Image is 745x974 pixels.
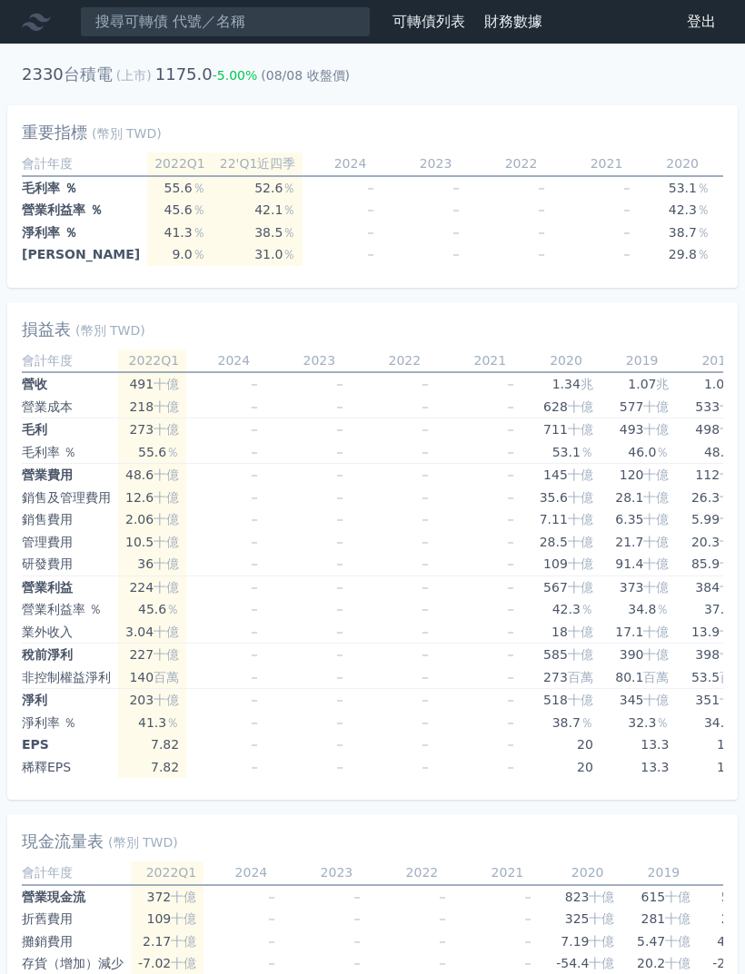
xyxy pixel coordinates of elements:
[504,737,517,752] span: －
[147,199,213,221] td: 45.6
[248,467,261,482] span: －
[644,176,720,200] td: 53.1
[213,176,303,200] td: 52.6
[118,621,186,644] td: 3.04
[665,934,690,949] span: 十億
[504,377,517,391] span: －
[504,670,517,684] span: －
[504,422,517,437] span: －
[166,715,179,730] span: ％
[22,531,118,554] td: 管理費用
[720,490,745,505] span: 十億
[213,199,303,221] td: 42.1
[604,487,680,509] td: 28.1
[604,396,680,418] td: 577
[22,349,118,373] td: 會計年度
[568,556,593,571] span: 十億
[333,467,346,482] span: －
[604,372,680,396] td: 1.07
[504,467,517,482] span: －
[118,441,186,464] td: 55.6
[528,396,604,418] td: 628
[419,467,432,482] span: －
[419,377,432,391] span: －
[484,13,542,30] a: 財務數據
[643,399,669,414] span: 十億
[154,377,179,391] span: 十億
[333,512,346,526] span: －
[604,598,680,621] td: 34.8
[528,644,604,666] td: 585
[154,647,179,662] span: 十億
[504,602,517,616] span: －
[22,733,118,756] td: EPS
[155,62,213,87] td: 1175.0
[643,647,669,662] span: 十億
[604,689,680,712] td: 345
[697,181,710,195] span: ％
[604,553,680,576] td: 91.4
[644,243,720,266] td: 29.8
[589,890,614,904] span: 十億
[22,508,118,531] td: 銷售費用
[248,715,261,730] span: －
[193,247,205,261] span: ％
[22,441,118,464] td: 毛利率 ％
[118,464,186,487] td: 48.6
[154,399,179,414] span: 十億
[364,225,377,240] span: －
[364,181,377,195] span: －
[419,422,432,437] span: －
[581,715,593,730] span: ％
[568,580,593,595] span: 十億
[450,202,462,217] span: －
[22,120,87,145] h2: 重要指標
[450,225,462,240] span: －
[248,556,261,571] span: －
[604,576,680,598] td: 373
[621,202,633,217] span: －
[22,243,147,266] td: [PERSON_NAME]
[419,512,432,526] span: －
[80,6,371,37] input: 搜尋可轉債 代號／名稱
[644,221,720,244] td: 38.7
[581,377,593,391] span: 兆
[535,225,548,240] span: －
[22,62,64,87] h2: 2330
[22,487,118,509] td: 銷售及管理費用
[419,625,432,639] span: －
[697,247,710,261] span: ％
[248,647,261,662] span: －
[621,247,633,261] span: －
[22,176,147,200] td: 毛利率 ％
[528,553,604,576] td: 109
[504,445,517,459] span: －
[364,202,377,217] span: －
[568,693,593,707] span: 十億
[589,911,614,926] span: 十億
[283,247,295,261] span: ％
[442,349,528,373] td: 2021
[248,602,261,616] span: －
[473,152,559,176] td: 2022
[656,715,669,730] span: ％
[75,322,145,340] span: (幣別 TWD)
[333,670,346,684] span: －
[568,647,593,662] span: 十億
[213,68,262,83] span: -5.00%
[604,508,680,531] td: 6.35
[528,531,604,554] td: 28.5
[154,625,179,639] span: 十億
[589,956,614,970] span: 十億
[213,243,303,266] td: 31.0
[364,247,377,261] span: －
[333,422,346,437] span: －
[154,556,179,571] span: 十億
[581,445,593,459] span: ％
[528,666,604,689] td: 273
[720,647,745,662] span: 十億
[118,553,186,576] td: 36
[528,689,604,712] td: 518
[22,598,118,621] td: 營業利益率 ％
[248,625,261,639] span: －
